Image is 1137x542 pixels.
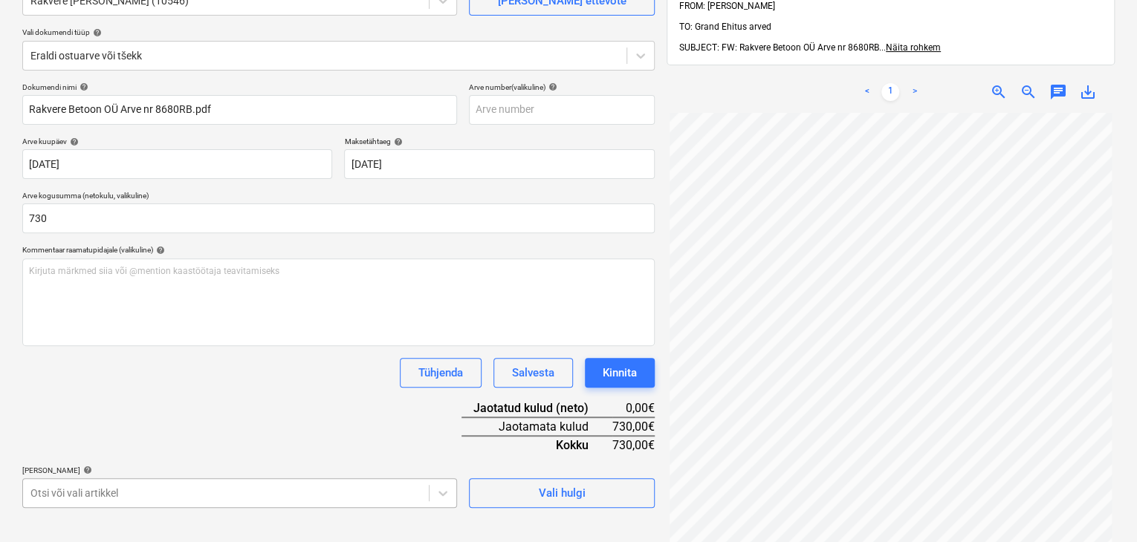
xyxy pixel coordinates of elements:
[905,83,923,101] a: Next page
[679,1,775,11] span: FROM: [PERSON_NAME]
[679,22,771,32] span: TO: Grand Ehitus arved
[461,436,612,454] div: Kokku
[67,137,79,146] span: help
[153,246,165,255] span: help
[538,483,585,503] div: Vali hulgi
[469,82,655,92] div: Arve number (valikuline)
[22,245,655,255] div: Kommentaar raamatupidajale (valikuline)
[22,191,655,203] p: Arve kogusumma (netokulu, valikuline)
[1049,83,1067,101] span: chat
[493,358,573,388] button: Salvesta
[461,417,612,436] div: Jaotamata kulud
[344,137,654,146] div: Maksetähtaeg
[1079,83,1097,101] span: save_alt
[612,399,655,417] div: 0,00€
[77,82,88,91] span: help
[418,363,463,382] div: Tühjenda
[881,83,899,101] a: Page 1 is your current page
[858,83,875,101] a: Previous page
[22,203,655,233] input: Arve kogusumma (netokulu, valikuline)
[886,42,941,53] span: Näita rohkem
[512,363,554,382] div: Salvesta
[679,42,879,53] span: SUBJECT: FW: Rakvere Betoon OÜ Arve nr 8680RB
[22,466,457,475] div: [PERSON_NAME]
[22,137,332,146] div: Arve kuupäev
[400,358,482,388] button: Tühjenda
[545,82,557,91] span: help
[461,399,612,417] div: Jaotatud kulud (neto)
[90,28,102,37] span: help
[1020,83,1037,101] span: zoom_out
[22,27,655,37] div: Vali dokumendi tüüp
[1063,471,1137,542] iframe: Chat Widget
[22,82,457,92] div: Dokumendi nimi
[22,149,332,179] input: Arve kuupäeva pole määratud.
[585,358,655,388] button: Kinnita
[390,137,402,146] span: help
[612,436,655,454] div: 730,00€
[612,417,655,436] div: 730,00€
[879,42,941,53] span: ...
[344,149,654,179] input: Tähtaega pole määratud
[80,466,92,474] span: help
[22,95,457,125] input: Dokumendi nimi
[1063,471,1137,542] div: Vestlusvidin
[990,83,1008,101] span: zoom_in
[469,478,655,508] button: Vali hulgi
[469,95,655,125] input: Arve number
[603,363,637,382] div: Kinnita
